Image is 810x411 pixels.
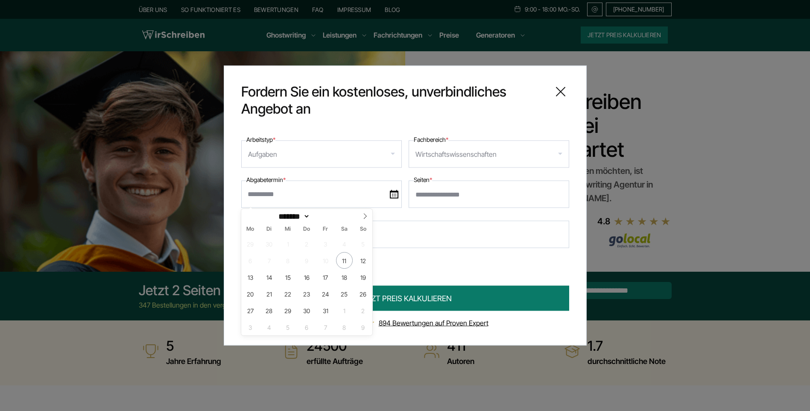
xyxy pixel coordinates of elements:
span: Oktober 1, 2025 [280,235,296,252]
span: November 2, 2025 [355,302,371,319]
div: Aufgaben [248,147,277,161]
span: Oktober 28, 2025 [261,302,278,319]
span: Oktober 16, 2025 [298,269,315,285]
span: Oktober 15, 2025 [280,269,296,285]
span: September 30, 2025 [261,235,278,252]
span: Oktober 18, 2025 [336,269,353,285]
span: Oktober 14, 2025 [261,269,278,285]
span: November 9, 2025 [355,319,371,335]
span: Do [297,226,316,232]
span: November 7, 2025 [317,319,334,335]
span: JETZT PREIS KALKULIEREN [359,293,452,304]
span: Oktober 22, 2025 [280,285,296,302]
span: Oktober 31, 2025 [317,302,334,319]
span: Oktober 23, 2025 [298,285,315,302]
span: Oktober 11, 2025 [336,252,353,269]
span: Di [260,226,278,232]
span: November 3, 2025 [242,319,259,335]
span: Oktober 27, 2025 [242,302,259,319]
span: Oktober 9, 2025 [298,252,315,269]
span: November 4, 2025 [261,319,278,335]
input: date [241,181,402,208]
span: Oktober 25, 2025 [336,285,353,302]
span: Oktober 5, 2025 [355,235,371,252]
span: Oktober 26, 2025 [355,285,371,302]
input: Year [310,212,338,221]
span: Fr [316,226,335,232]
div: Wirtschaftswissenschaften [415,147,497,161]
span: Mi [278,226,297,232]
label: Seiten [414,175,432,185]
span: Sa [335,226,354,232]
span: Oktober 21, 2025 [261,285,278,302]
span: Fordern Sie ein kostenloses, unverbindliches Angebot an [241,83,545,117]
span: November 8, 2025 [336,319,353,335]
span: November 6, 2025 [298,319,315,335]
span: Mo [241,226,260,232]
span: Oktober 19, 2025 [355,269,371,285]
span: Oktober 24, 2025 [317,285,334,302]
button: JETZT PREIS KALKULIEREN [241,286,569,311]
span: Oktober 20, 2025 [242,285,259,302]
label: Arbeitstyp [246,135,275,145]
span: Oktober 4, 2025 [336,235,353,252]
span: Oktober 3, 2025 [317,235,334,252]
select: Month [275,212,310,221]
span: So [354,226,372,232]
span: November 5, 2025 [280,319,296,335]
span: Oktober 8, 2025 [280,252,296,269]
a: 894 Bewertungen auf Proven Expert [379,319,488,327]
label: Abgabetermin [246,175,286,185]
span: Oktober 13, 2025 [242,269,259,285]
label: Fachbereich [414,135,448,145]
span: Oktober 10, 2025 [317,252,334,269]
span: Oktober 2, 2025 [298,235,315,252]
img: date [390,190,398,199]
span: Oktober 29, 2025 [280,302,296,319]
span: Oktober 6, 2025 [242,252,259,269]
span: September 29, 2025 [242,235,259,252]
span: Oktober 12, 2025 [355,252,371,269]
span: Oktober 17, 2025 [317,269,334,285]
span: November 1, 2025 [336,302,353,319]
span: Oktober 30, 2025 [298,302,315,319]
span: Oktober 7, 2025 [261,252,278,269]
